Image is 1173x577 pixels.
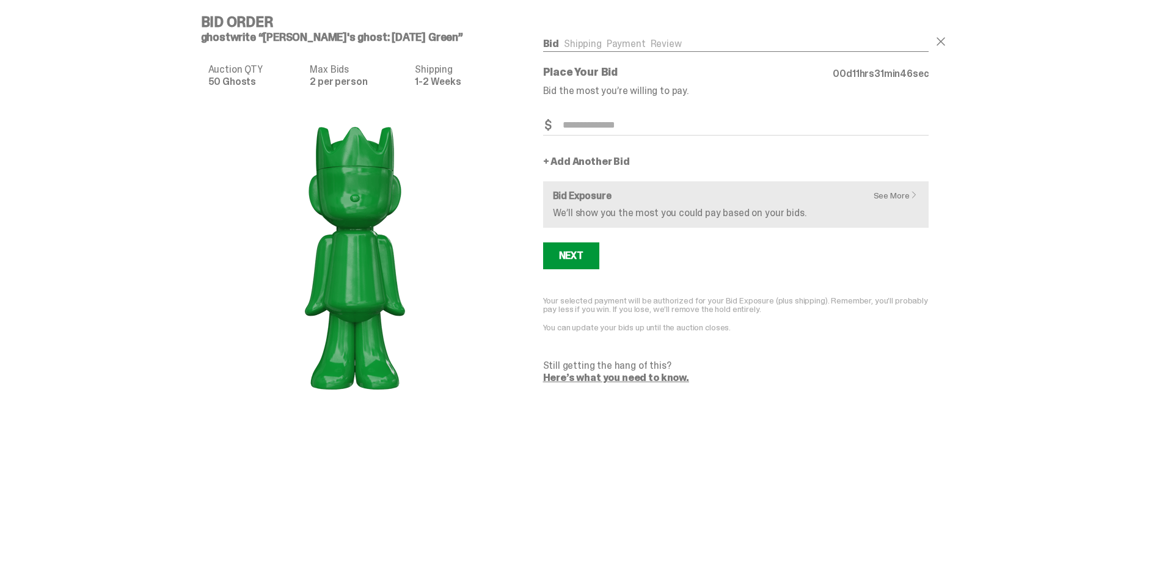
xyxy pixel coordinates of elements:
[233,104,477,409] img: product image
[874,191,924,200] a: See More
[833,67,846,80] span: 00
[543,323,929,332] p: You can update your bids up until the auction closes.
[553,208,919,218] p: We’ll show you the most you could pay based on your bids.
[543,242,599,269] button: Next
[208,65,303,74] dt: Auction QTY
[852,67,860,80] span: 11
[543,37,560,50] a: Bid
[553,191,919,201] h6: Bid Exposure
[310,77,407,87] dd: 2 per person
[544,119,552,131] span: $
[415,65,501,74] dt: Shipping
[900,67,913,80] span: 46
[543,157,630,167] a: + Add Another Bid
[543,361,929,371] p: Still getting the hang of this?
[874,67,884,80] span: 31
[543,67,833,78] p: Place Your Bid
[201,32,519,43] h5: ghostwrite “[PERSON_NAME]'s ghost: [DATE] Green”
[543,371,689,384] a: Here’s what you need to know.
[559,251,583,261] div: Next
[415,77,501,87] dd: 1-2 Weeks
[208,77,303,87] dd: 50 Ghosts
[543,296,929,313] p: Your selected payment will be authorized for your Bid Exposure (plus shipping). Remember, you’ll ...
[310,65,407,74] dt: Max Bids
[543,86,929,96] p: Bid the most you’re willing to pay.
[201,15,519,29] h4: Bid Order
[833,69,929,79] p: d hrs min sec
